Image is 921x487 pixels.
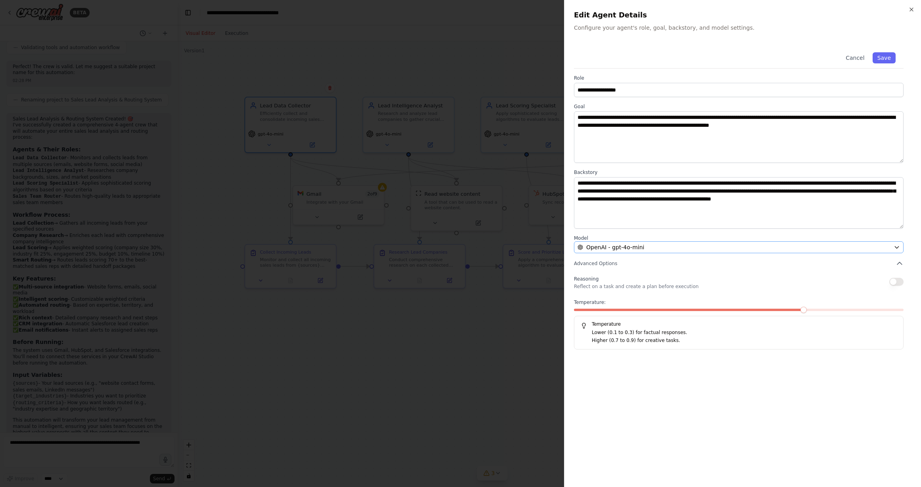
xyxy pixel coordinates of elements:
[592,337,897,345] p: Higher (0.7 to 0.9) for creative tasks.
[574,299,606,306] span: Temperature:
[574,103,904,110] label: Goal
[592,329,897,337] p: Lower (0.1 to 0.3) for factual responses.
[574,276,599,282] span: Reasoning
[574,235,904,241] label: Model
[574,260,904,267] button: Advanced Options
[574,169,904,176] label: Backstory
[841,52,869,63] button: Cancel
[873,52,896,63] button: Save
[581,321,897,327] h5: Temperature
[574,75,904,81] label: Role
[586,243,644,251] span: OpenAI - gpt-4o-mini
[574,241,904,253] button: OpenAI - gpt-4o-mini
[574,283,698,290] p: Reflect on a task and create a plan before execution
[574,260,617,267] span: Advanced Options
[574,10,911,21] h2: Edit Agent Details
[574,24,911,32] p: Configure your agent's role, goal, backstory, and model settings.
